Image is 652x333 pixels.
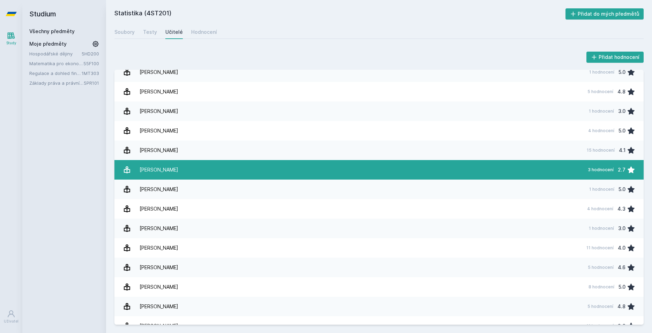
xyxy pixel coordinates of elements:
[114,219,644,238] a: [PERSON_NAME] 1 hodnocení 3.0
[143,29,157,36] div: Testy
[114,101,644,121] a: [PERSON_NAME] 1 hodnocení 3.0
[587,206,613,212] div: 4 hodnocení
[84,80,99,86] a: 5PR101
[114,297,644,316] a: [PERSON_NAME] 5 hodnocení 4.8
[29,40,67,47] span: Moje předměty
[29,28,75,34] a: Všechny předměty
[165,29,183,36] div: Učitelé
[191,25,217,39] a: Hodnocení
[29,50,82,57] a: Hospodářské dějiny
[114,277,644,297] a: [PERSON_NAME] 8 hodnocení 5.0
[587,304,613,309] div: 5 hodnocení
[114,121,644,141] a: [PERSON_NAME] 4 hodnocení 5.0
[140,143,178,157] div: [PERSON_NAME]
[114,29,135,36] div: Soubory
[140,104,178,118] div: [PERSON_NAME]
[140,182,178,196] div: [PERSON_NAME]
[586,323,614,329] div: 11 hodnocení
[617,202,625,216] div: 4.3
[114,82,644,101] a: [PERSON_NAME] 5 hodnocení 4.8
[114,180,644,199] a: [PERSON_NAME] 1 hodnocení 5.0
[587,89,613,94] div: 5 hodnocení
[140,280,178,294] div: [PERSON_NAME]
[191,29,217,36] div: Hodnocení
[4,319,18,324] div: Uživatel
[140,65,178,79] div: [PERSON_NAME]
[140,163,178,177] div: [PERSON_NAME]
[617,85,625,99] div: 4.8
[618,241,625,255] div: 4.0
[140,85,178,99] div: [PERSON_NAME]
[114,25,135,39] a: Soubory
[619,143,625,157] div: 4.1
[140,300,178,313] div: [PERSON_NAME]
[29,70,82,77] a: Regulace a dohled finančního systému
[589,226,614,231] div: 1 hodnocení
[618,260,625,274] div: 4.6
[140,241,178,255] div: [PERSON_NAME]
[589,108,614,114] div: 1 hodnocení
[586,245,614,251] div: 11 hodnocení
[619,182,625,196] div: 5.0
[618,104,625,118] div: 3.0
[1,28,21,49] a: Study
[82,70,99,76] a: 1MT303
[589,69,614,75] div: 1 hodnocení
[114,8,565,20] h2: Statistika (4ST201)
[589,187,614,192] div: 1 hodnocení
[140,260,178,274] div: [PERSON_NAME]
[588,128,614,134] div: 4 hodnocení
[619,280,625,294] div: 5.0
[140,319,178,333] div: [PERSON_NAME]
[618,163,625,177] div: 2.7
[617,300,625,313] div: 4.8
[618,221,625,235] div: 3.0
[114,199,644,219] a: [PERSON_NAME] 4 hodnocení 4.3
[83,61,99,66] a: 55F100
[586,52,644,63] button: Přidat hodnocení
[619,124,625,138] div: 5.0
[29,80,84,86] a: Základy práva a právní nauky
[1,306,21,327] a: Uživatel
[619,65,625,79] div: 5.0
[588,265,614,270] div: 5 hodnocení
[114,62,644,82] a: [PERSON_NAME] 1 hodnocení 5.0
[114,258,644,277] a: [PERSON_NAME] 5 hodnocení 4.6
[114,238,644,258] a: [PERSON_NAME] 11 hodnocení 4.0
[140,202,178,216] div: [PERSON_NAME]
[589,284,614,290] div: 8 hodnocení
[588,167,614,173] div: 3 hodnocení
[618,319,625,333] div: 2.8
[114,160,644,180] a: [PERSON_NAME] 3 hodnocení 2.7
[165,25,183,39] a: Učitelé
[6,40,16,46] div: Study
[82,51,99,56] a: 5HD200
[140,221,178,235] div: [PERSON_NAME]
[114,141,644,160] a: [PERSON_NAME] 15 hodnocení 4.1
[140,124,178,138] div: [PERSON_NAME]
[29,60,83,67] a: Matematika pro ekonomy (Matematika A)
[565,8,644,20] button: Přidat do mých předmětů
[587,147,615,153] div: 15 hodnocení
[143,25,157,39] a: Testy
